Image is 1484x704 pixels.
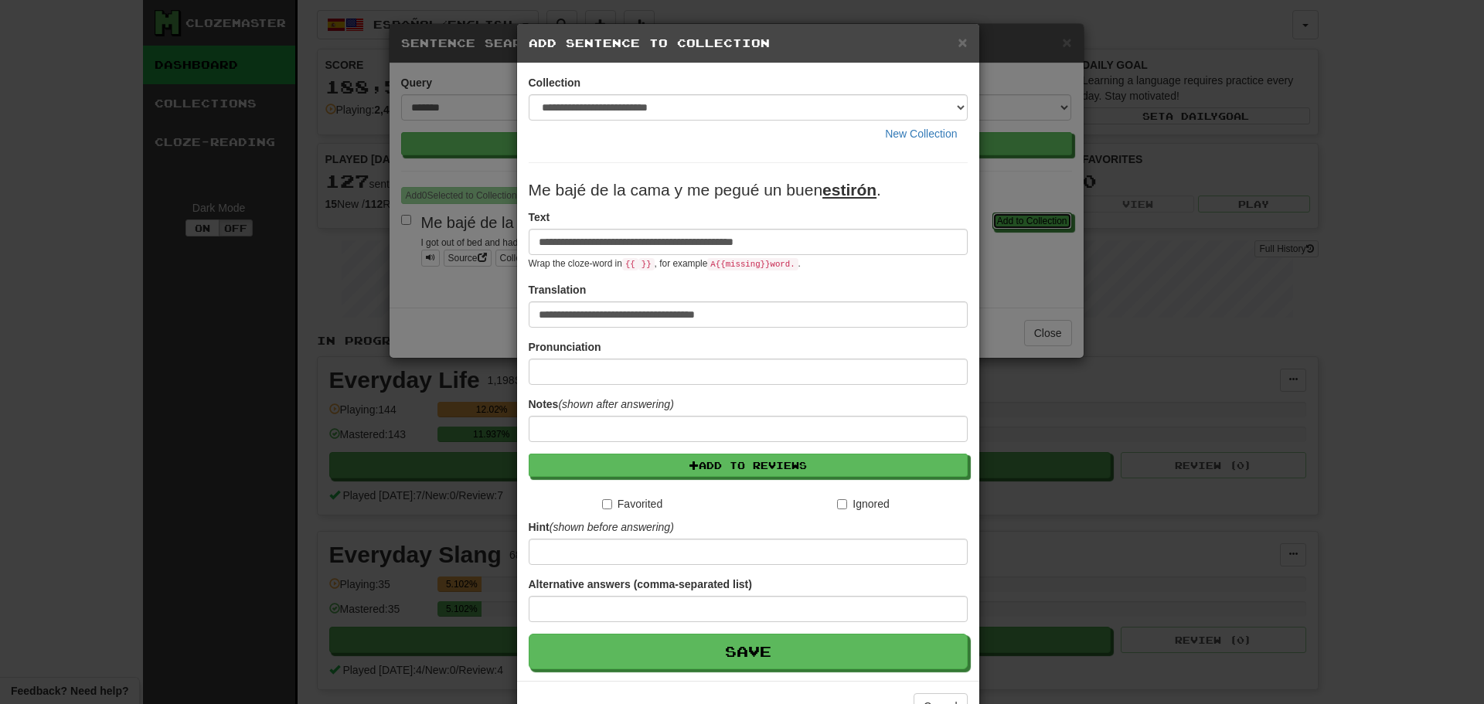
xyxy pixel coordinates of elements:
label: Hint [529,519,674,535]
label: Text [529,209,550,225]
label: Translation [529,282,587,298]
code: A {{ missing }} word. [707,258,798,270]
h5: Add Sentence to Collection [529,36,968,51]
em: (shown before answering) [550,521,674,533]
label: Favorited [602,496,662,512]
code: }} [638,258,655,270]
u: estirón [822,181,876,199]
label: Collection [529,75,581,90]
p: Me bajé de la cama y me pegué un buen . [529,179,968,202]
label: Ignored [837,496,889,512]
label: Pronunciation [529,339,601,355]
button: Close [958,34,967,50]
em: (shown after answering) [558,398,673,410]
button: New Collection [875,121,967,147]
button: Add to Reviews [529,454,968,477]
label: Notes [529,396,674,412]
input: Favorited [602,499,612,509]
label: Alternative answers (comma-separated list) [529,576,752,592]
input: Ignored [837,499,847,509]
span: × [958,33,967,51]
button: Save [529,634,968,669]
small: Wrap the cloze-word in , for example . [529,258,801,269]
code: {{ [622,258,638,270]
